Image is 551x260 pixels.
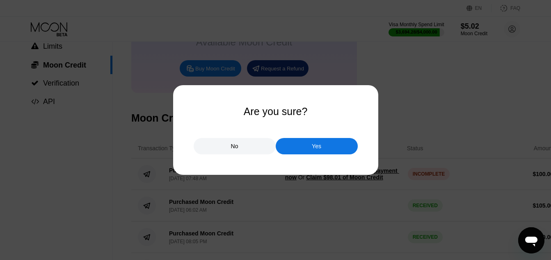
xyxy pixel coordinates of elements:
[518,227,544,253] iframe: Button to launch messaging window
[244,106,308,118] div: Are you sure?
[194,138,276,154] div: No
[312,142,321,150] div: Yes
[231,142,238,150] div: No
[276,138,358,154] div: Yes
